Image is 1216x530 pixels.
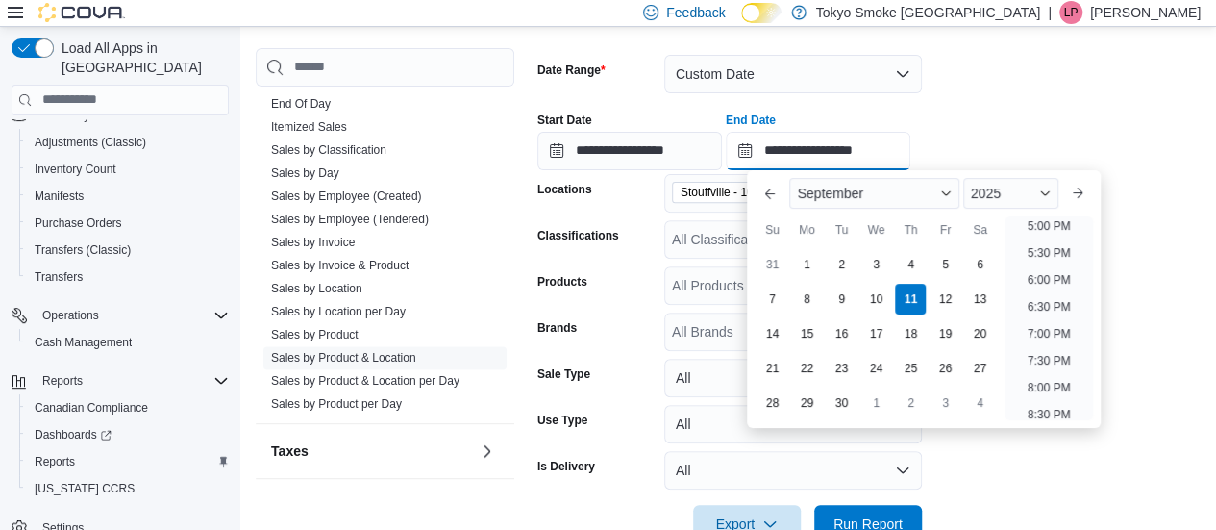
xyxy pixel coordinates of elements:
[681,183,763,202] span: Stouffville - 10th
[895,284,926,315] div: day-11
[791,318,822,349] div: day-15
[27,212,229,235] span: Purchase Orders
[726,132,910,170] input: Press the down key to enter a popover containing a calendar. Press the escape key to close the po...
[971,186,1001,201] span: 2025
[895,388,926,418] div: day-2
[35,189,84,204] span: Manifests
[741,3,782,23] input: Dark Mode
[27,158,229,181] span: Inventory Count
[271,281,362,296] span: Sales by Location
[271,212,429,227] span: Sales by Employee (Tendered)
[27,477,229,500] span: Washington CCRS
[672,182,787,203] span: Stouffville - 10th
[271,374,459,388] a: Sales by Product & Location per Day
[271,97,331,111] a: End Of Day
[35,269,83,285] span: Transfers
[19,156,236,183] button: Inventory Count
[860,215,891,245] div: We
[826,284,856,315] div: day-9
[271,351,416,365] a: Sales by Product & Location
[27,131,229,154] span: Adjustments (Classic)
[1005,216,1092,420] ul: Time
[271,119,347,135] span: Itemized Sales
[537,366,590,382] label: Sale Type
[19,264,236,290] button: Transfers
[895,318,926,349] div: day-18
[27,450,229,473] span: Reports
[664,405,922,443] button: All
[27,239,229,262] span: Transfers (Classic)
[35,304,229,327] span: Operations
[27,265,229,289] span: Transfers
[1059,1,1082,24] div: Luke Persaud
[1090,1,1201,24] p: [PERSON_NAME]
[27,158,124,181] a: Inventory Count
[27,265,90,289] a: Transfers
[271,396,402,412] span: Sales by Product per Day
[27,477,142,500] a: [US_STATE] CCRS
[930,284,960,315] div: day-12
[271,165,339,181] span: Sales by Day
[1020,349,1079,372] li: 7:30 PM
[35,369,90,392] button: Reports
[271,258,409,273] span: Sales by Invoice & Product
[537,274,587,290] label: Products
[755,247,997,420] div: September, 2025
[35,369,229,392] span: Reports
[19,421,236,448] a: Dashboards
[826,249,856,280] div: day-2
[791,388,822,418] div: day-29
[35,335,132,350] span: Cash Management
[757,249,787,280] div: day-31
[271,350,416,366] span: Sales by Product & Location
[964,284,995,315] div: day-13
[797,186,862,201] span: September
[963,178,1058,209] div: Button. Open the year selector. 2025 is currently selected.
[860,318,891,349] div: day-17
[860,353,891,384] div: day-24
[19,394,236,421] button: Canadian Compliance
[4,367,236,394] button: Reports
[964,215,995,245] div: Sa
[930,215,960,245] div: Fr
[537,413,587,428] label: Use Type
[19,448,236,475] button: Reports
[1048,1,1052,24] p: |
[755,178,785,209] button: Previous Month
[271,235,355,250] span: Sales by Invoice
[54,38,229,77] span: Load All Apps in [GEOGRAPHIC_DATA]
[826,353,856,384] div: day-23
[271,236,355,249] a: Sales by Invoice
[860,388,891,418] div: day-1
[664,451,922,490] button: All
[964,318,995,349] div: day-20
[537,320,577,336] label: Brands
[757,318,787,349] div: day-14
[271,282,362,295] a: Sales by Location
[27,423,229,446] span: Dashboards
[35,135,146,150] span: Adjustments (Classic)
[537,459,595,474] label: Is Delivery
[964,249,995,280] div: day-6
[741,23,742,24] span: Dark Mode
[35,454,75,469] span: Reports
[27,331,139,354] a: Cash Management
[271,120,347,134] a: Itemized Sales
[35,215,122,231] span: Purchase Orders
[35,162,116,177] span: Inventory Count
[789,178,958,209] div: Button. Open the month selector. September is currently selected.
[666,3,725,22] span: Feedback
[964,388,995,418] div: day-4
[537,113,592,128] label: Start Date
[35,242,131,258] span: Transfers (Classic)
[27,450,83,473] a: Reports
[19,329,236,356] button: Cash Management
[271,96,331,112] span: End Of Day
[19,129,236,156] button: Adjustments (Classic)
[19,237,236,264] button: Transfers (Classic)
[826,215,856,245] div: Tu
[1020,403,1079,426] li: 8:30 PM
[271,397,402,411] a: Sales by Product per Day
[757,353,787,384] div: day-21
[38,3,125,22] img: Cova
